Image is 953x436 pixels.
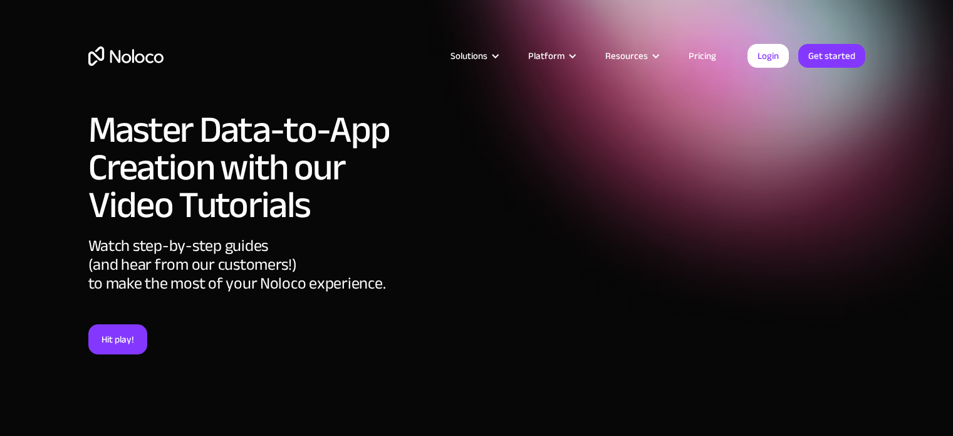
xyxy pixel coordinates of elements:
a: Get started [798,44,865,68]
div: Watch step-by-step guides (and hear from our customers!) to make the most of your Noloco experience. [88,237,405,324]
div: Solutions [435,48,513,64]
h1: Master Data-to-App Creation with our Video Tutorials [88,111,405,224]
a: Pricing [673,48,732,64]
a: home [88,46,164,66]
div: Platform [513,48,590,64]
div: Resources [590,48,673,64]
iframe: Introduction to Noloco ┃No Code App Builder┃Create Custom Business Tools Without Code┃ [417,107,865,359]
a: Hit play! [88,324,147,354]
a: Login [747,44,789,68]
div: Platform [528,48,565,64]
div: Solutions [450,48,487,64]
div: Resources [605,48,648,64]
